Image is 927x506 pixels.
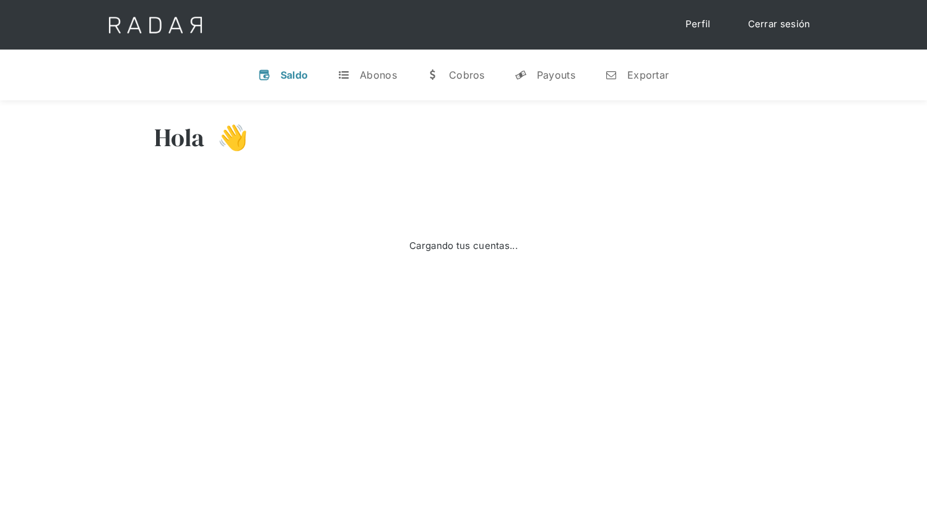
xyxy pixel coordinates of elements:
[537,69,575,81] div: Payouts
[515,69,527,81] div: y
[337,69,350,81] div: t
[409,239,518,253] div: Cargando tus cuentas...
[673,12,723,37] a: Perfil
[449,69,485,81] div: Cobros
[605,69,617,81] div: n
[258,69,271,81] div: v
[360,69,397,81] div: Abonos
[281,69,308,81] div: Saldo
[205,122,248,153] h3: 👋
[736,12,823,37] a: Cerrar sesión
[154,122,205,153] h3: Hola
[427,69,439,81] div: w
[627,69,669,81] div: Exportar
